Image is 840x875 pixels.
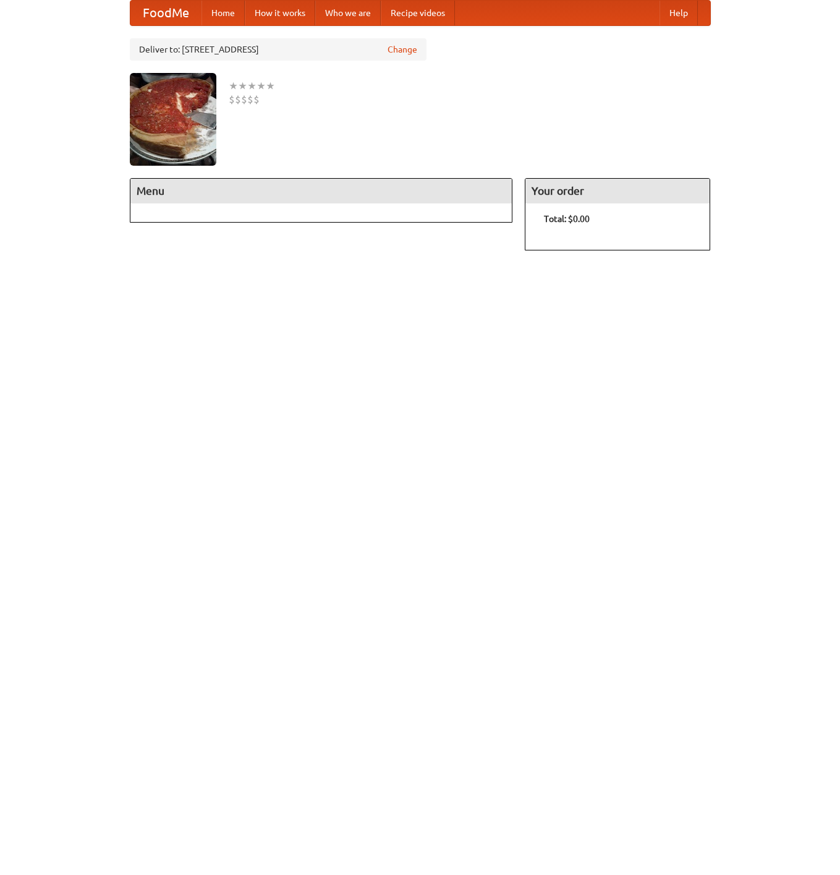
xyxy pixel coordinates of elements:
h4: Menu [130,179,512,203]
a: Who we are [315,1,381,25]
li: $ [253,93,260,106]
li: $ [229,93,235,106]
li: ★ [238,79,247,93]
a: Home [202,1,245,25]
li: $ [247,93,253,106]
li: ★ [229,79,238,93]
img: angular.jpg [130,73,216,166]
div: Deliver to: [STREET_ADDRESS] [130,38,426,61]
a: Change [388,43,417,56]
a: Recipe videos [381,1,455,25]
h4: Your order [525,179,710,203]
a: Help [660,1,698,25]
li: $ [235,93,241,106]
a: How it works [245,1,315,25]
li: $ [241,93,247,106]
a: FoodMe [130,1,202,25]
li: ★ [266,79,275,93]
li: ★ [257,79,266,93]
li: ★ [247,79,257,93]
b: Total: $0.00 [544,214,590,224]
